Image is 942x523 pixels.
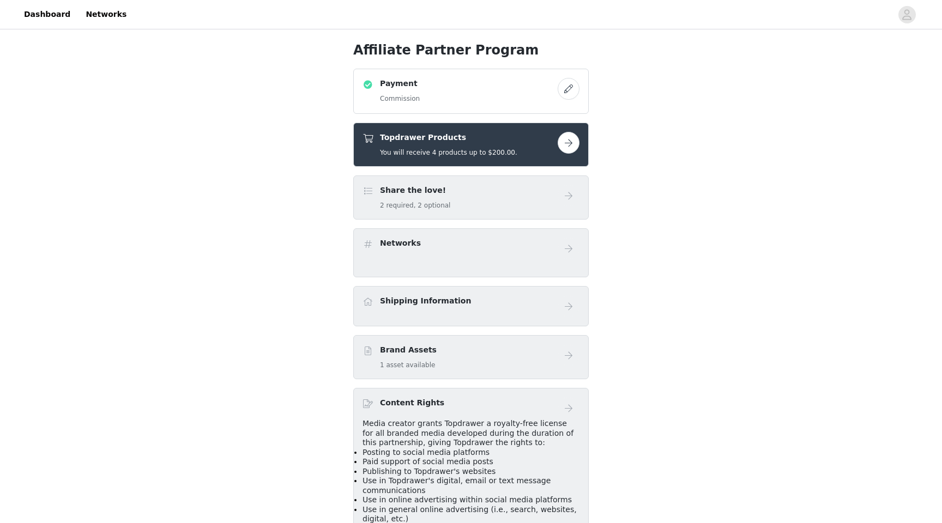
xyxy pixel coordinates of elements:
[380,238,421,249] h4: Networks
[380,78,420,89] h4: Payment
[380,148,517,157] h5: You will receive 4 products up to $200.00.
[353,69,589,114] div: Payment
[363,476,551,495] span: Use in Topdrawer's digital, email or text message communications
[353,335,589,379] div: Brand Assets
[902,6,912,23] div: avatar
[380,94,420,104] h5: Commission
[363,457,493,466] span: Paid support of social media posts
[17,2,77,27] a: Dashboard
[380,185,450,196] h4: Share the love!
[363,495,572,504] span: Use in online advertising within social media platforms
[363,419,573,447] span: Media creator grants Topdrawer a royalty-free license for all branded media developed during the ...
[353,228,589,277] div: Networks
[380,360,437,370] h5: 1 asset available
[353,40,589,60] h1: Affiliate Partner Program
[380,397,444,409] h4: Content Rights
[353,175,589,220] div: Share the love!
[380,295,471,307] h4: Shipping Information
[353,123,589,167] div: Topdrawer Products
[380,344,437,356] h4: Brand Assets
[353,286,589,326] div: Shipping Information
[363,448,490,457] span: Posting to social media platforms
[380,132,517,143] h4: Topdrawer Products
[363,467,496,476] span: Publishing to Topdrawer's websites
[380,200,450,210] h5: 2 required, 2 optional
[79,2,133,27] a: Networks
